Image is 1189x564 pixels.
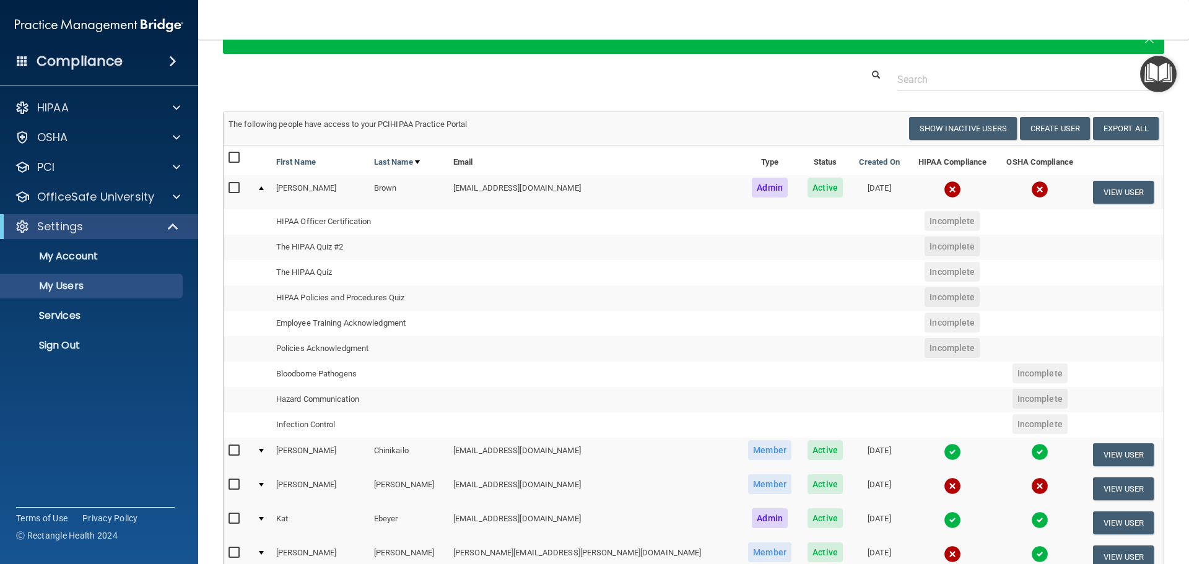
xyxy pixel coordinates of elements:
[925,313,980,332] span: Incomplete
[748,474,791,494] span: Member
[1093,443,1154,466] button: View User
[8,310,177,322] p: Services
[37,189,154,204] p: OfficeSafe University
[37,100,69,115] p: HIPAA
[271,362,448,387] td: Bloodborne Pathogens
[37,219,83,234] p: Settings
[15,13,183,38] img: PMB logo
[271,336,448,362] td: Policies Acknowledgment
[16,529,118,542] span: Ⓒ Rectangle Health 2024
[925,262,980,282] span: Incomplete
[8,250,177,262] p: My Account
[1140,56,1177,92] button: Open Resource Center
[271,285,448,311] td: HIPAA Policies and Procedures Quiz
[369,438,448,472] td: Chinikailo
[16,512,68,524] a: Terms of Use
[448,506,740,540] td: [EMAIL_ADDRESS][DOMAIN_NAME]
[37,130,68,145] p: OSHA
[944,443,961,461] img: tick.e7d51cea.svg
[1013,414,1068,434] span: Incomplete
[37,160,54,175] p: PCI
[369,506,448,540] td: Ebeyer
[37,53,123,70] h4: Compliance
[15,160,180,175] a: PCI
[1013,363,1068,383] span: Incomplete
[808,508,843,528] span: Active
[808,440,843,460] span: Active
[1031,443,1048,461] img: tick.e7d51cea.svg
[1093,181,1154,204] button: View User
[448,175,740,209] td: [EMAIL_ADDRESS][DOMAIN_NAME]
[276,155,316,170] a: First Name
[271,412,448,438] td: Infection Control
[271,387,448,412] td: Hazard Communication
[908,145,996,175] th: HIPAA Compliance
[15,100,180,115] a: HIPAA
[748,542,791,562] span: Member
[82,512,138,524] a: Privacy Policy
[374,155,420,170] a: Last Name
[808,178,843,197] span: Active
[8,280,177,292] p: My Users
[271,209,448,235] td: HIPAA Officer Certification
[1031,181,1048,198] img: cross.ca9f0e7f.svg
[859,155,900,170] a: Created On
[748,440,791,460] span: Member
[851,506,908,540] td: [DATE]
[271,472,369,506] td: [PERSON_NAME]
[752,508,788,528] span: Admin
[808,474,843,494] span: Active
[925,338,980,358] span: Incomplete
[740,145,800,175] th: Type
[799,145,850,175] th: Status
[448,145,740,175] th: Email
[8,339,177,352] p: Sign Out
[897,68,1155,91] input: Search
[851,472,908,506] td: [DATE]
[15,219,180,234] a: Settings
[925,236,980,256] span: Incomplete
[975,476,1174,526] iframe: Drift Widget Chat Controller
[851,438,908,472] td: [DATE]
[944,181,961,198] img: cross.ca9f0e7f.svg
[448,472,740,506] td: [EMAIL_ADDRESS][DOMAIN_NAME]
[808,542,843,562] span: Active
[229,119,468,129] span: The following people have access to your PCIHIPAA Practice Portal
[1013,389,1068,409] span: Incomplete
[851,175,908,209] td: [DATE]
[369,175,448,209] td: Brown
[271,175,369,209] td: [PERSON_NAME]
[271,438,369,472] td: [PERSON_NAME]
[1031,545,1048,563] img: tick.e7d51cea.svg
[448,438,740,472] td: [EMAIL_ADDRESS][DOMAIN_NAME]
[1144,30,1155,45] button: Close
[944,511,961,529] img: tick.e7d51cea.svg
[1020,117,1090,140] button: Create User
[925,287,980,307] span: Incomplete
[15,189,180,204] a: OfficeSafe University
[752,178,788,197] span: Admin
[15,130,180,145] a: OSHA
[944,477,961,495] img: cross.ca9f0e7f.svg
[271,260,448,285] td: The HIPAA Quiz
[1093,117,1159,140] a: Export All
[996,145,1083,175] th: OSHA Compliance
[271,506,369,540] td: Kat
[909,117,1017,140] button: Show Inactive Users
[271,235,448,260] td: The HIPAA Quiz #2
[925,211,980,231] span: Incomplete
[944,545,961,563] img: cross.ca9f0e7f.svg
[271,311,448,336] td: Employee Training Acknowledgment
[369,472,448,506] td: [PERSON_NAME]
